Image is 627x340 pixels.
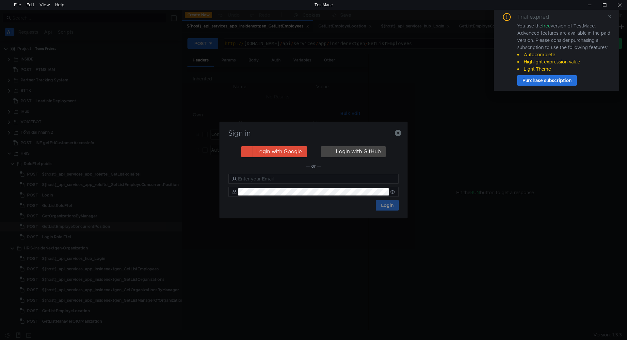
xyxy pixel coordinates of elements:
button: Login with Google [241,146,307,157]
div: — or — [228,162,399,170]
div: Trial expired [517,13,557,21]
h3: Sign in [227,129,400,137]
li: Light Theme [517,65,611,73]
input: Enter your Email [238,175,395,182]
li: Autocomplete [517,51,611,58]
button: Purchase subscription [517,75,577,86]
li: Highlight expression value [517,58,611,65]
div: You use the version of TestMace. Advanced features are available in the paid version. Please cons... [517,22,611,73]
span: free [542,23,551,29]
button: Login with GitHub [321,146,386,157]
